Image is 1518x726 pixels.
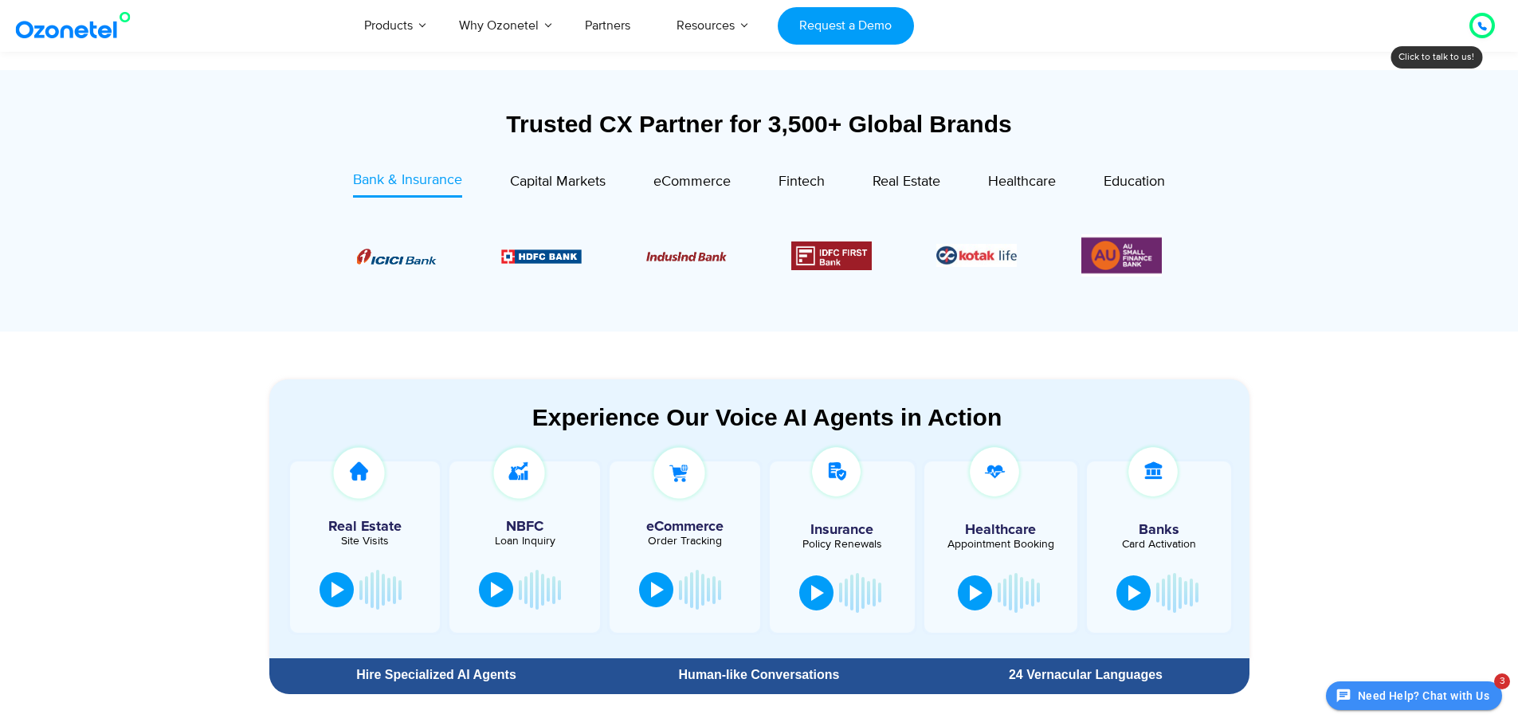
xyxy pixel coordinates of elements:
[873,170,940,198] a: Real Estate
[1494,673,1510,689] span: 3
[277,669,596,681] div: Hire Specialized AI Agents
[791,241,872,270] div: 4 / 6
[501,249,582,263] img: Picture9.png
[988,170,1056,198] a: Healthcare
[1095,539,1224,550] div: Card Activation
[298,520,433,534] h5: Real Estate
[618,520,752,534] h5: eCommerce
[1104,170,1165,198] a: Education
[778,539,907,550] div: Policy Renewals
[618,536,752,547] div: Order Tracking
[988,173,1056,190] span: Healthcare
[646,252,727,261] img: Picture10.png
[1081,234,1162,277] div: 6 / 6
[646,246,727,265] div: 3 / 6
[778,7,914,45] a: Request a Demo
[653,173,731,190] span: eCommerce
[353,170,462,198] a: Bank & Insurance
[873,173,940,190] span: Real Estate
[936,523,1065,537] h5: Healthcare
[779,173,825,190] span: Fintech
[936,244,1017,267] img: Picture26.jpg
[353,171,462,189] span: Bank & Insurance
[357,234,1162,277] div: Image Carousel
[1104,173,1165,190] span: Education
[510,170,606,198] a: Capital Markets
[298,536,433,547] div: Site Visits
[356,249,437,265] img: Picture8.png
[603,669,914,681] div: Human-like Conversations
[510,173,606,190] span: Capital Markets
[936,244,1017,267] div: 5 / 6
[1081,234,1162,277] img: Picture13.png
[457,520,592,534] h5: NBFC
[653,170,731,198] a: eCommerce
[778,523,907,537] h5: Insurance
[501,246,582,265] div: 2 / 6
[457,536,592,547] div: Loan Inquiry
[356,246,437,265] div: 1 / 6
[930,669,1241,681] div: 24 Vernacular Languages
[269,110,1249,138] div: Trusted CX Partner for 3,500+ Global Brands
[779,170,825,198] a: Fintech
[1095,523,1224,537] h5: Banks
[1326,681,1502,711] button: Need Help? Chat with Us
[791,241,872,270] img: Picture12.png
[285,403,1249,431] div: Experience Our Voice AI Agents in Action
[936,539,1065,550] div: Appointment Booking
